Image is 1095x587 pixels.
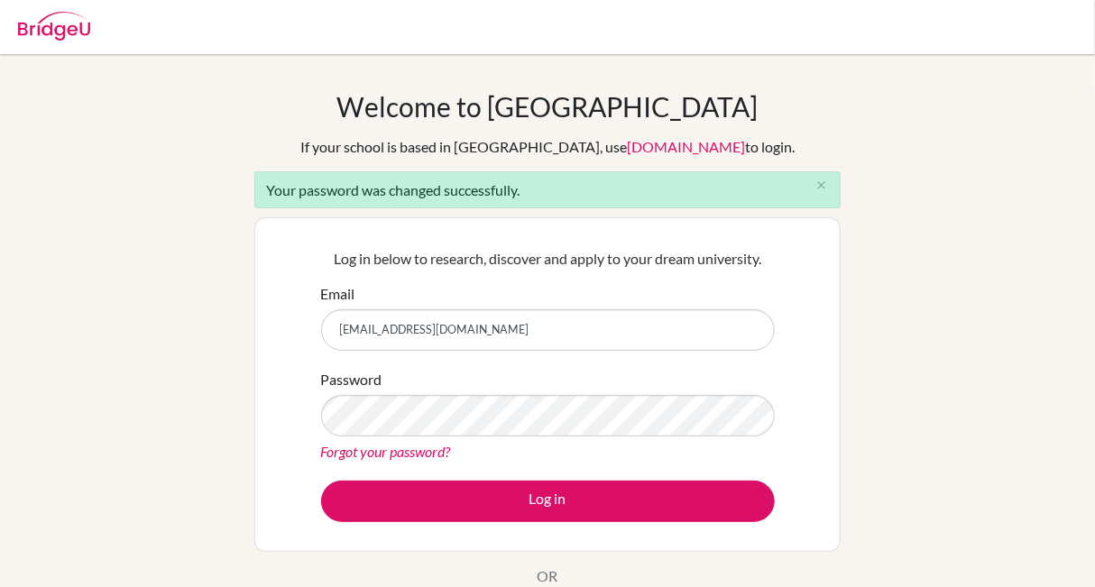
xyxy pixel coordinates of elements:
[18,12,90,41] img: Bridge-U
[815,179,829,192] i: close
[321,248,775,270] p: Log in below to research, discover and apply to your dream university.
[538,565,558,587] p: OR
[300,136,795,158] div: If your school is based in [GEOGRAPHIC_DATA], use to login.
[804,172,840,199] button: Close
[321,443,451,460] a: Forgot your password?
[254,171,841,208] div: Your password was changed successfully.
[627,138,745,155] a: [DOMAIN_NAME]
[321,369,382,390] label: Password
[321,481,775,522] button: Log in
[321,283,355,305] label: Email
[337,90,759,123] h1: Welcome to [GEOGRAPHIC_DATA]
